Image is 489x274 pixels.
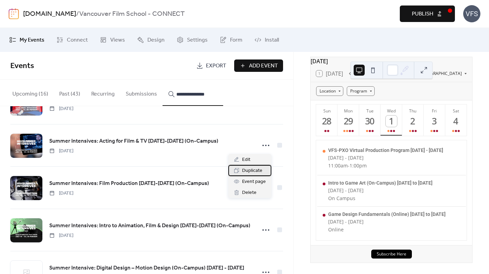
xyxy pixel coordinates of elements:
[242,189,257,197] span: Delete
[412,10,433,18] span: Publish
[463,5,480,22] div: VFS
[383,108,400,114] div: Wed
[328,226,446,233] div: Online
[407,116,419,127] div: 2
[343,116,354,127] div: 29
[359,105,381,136] button: Tue30
[49,264,244,273] a: Summer Intensive: Digital Design – Motion Design (On-Campus) [DATE] - [DATE]
[424,105,445,136] button: Fri3
[191,59,231,72] a: Export
[340,108,357,114] div: Mon
[132,31,170,49] a: Design
[51,31,93,49] a: Connect
[400,6,455,22] button: Publish
[54,80,86,105] button: Past (43)
[23,8,76,21] a: [DOMAIN_NAME]
[328,154,443,161] div: [DATE] - [DATE]
[49,264,244,272] span: Summer Intensive: Digital Design – Motion Design (On-Campus) [DATE] - [DATE]
[147,36,165,44] span: Design
[328,180,433,186] div: Intro to Game Art (On-Campus) [DATE] to [DATE]
[187,36,208,44] span: Settings
[445,105,467,136] button: Sat4
[450,116,462,127] div: 4
[361,108,378,114] div: Tue
[402,105,424,136] button: Thu2
[49,137,218,146] a: Summer Intensives: Acting for Film & TV [DATE]-[DATE] (On-Campus)
[311,57,472,65] div: [DATE]
[49,221,250,230] a: Summer Intensives: Intro to Animation, Film & Design [DATE]-[DATE] (On-Campus)
[242,167,262,175] span: Duplicate
[49,190,73,197] span: [DATE]
[381,105,402,136] button: Wed1
[426,108,443,114] div: Fri
[4,31,50,49] a: My Events
[328,195,433,201] div: On Campus
[20,36,44,44] span: My Events
[265,36,279,44] span: Install
[171,31,213,49] a: Settings
[249,62,278,70] span: Add Event
[348,162,350,169] span: -
[67,36,88,44] span: Connect
[10,58,34,74] span: Events
[86,80,120,105] button: Recurring
[76,8,79,21] b: /
[230,36,242,44] span: Form
[49,147,73,155] span: [DATE]
[328,162,348,169] span: 11:00am
[49,179,209,188] a: Summer Intensives: Film Production [DATE]-[DATE] (On-Campus)
[316,105,337,136] button: Sun28
[328,211,446,217] div: Game Design Fundamentals (Online) [DATE] to [DATE]
[49,179,209,188] span: Summer Intensives: Film Production [DATE]-[DATE] (On-Campus)
[120,80,163,105] button: Submissions
[321,116,333,127] div: 28
[206,62,226,70] span: Export
[49,232,73,239] span: [DATE]
[429,116,440,127] div: 3
[386,116,397,127] div: 1
[328,218,446,225] div: [DATE] - [DATE]
[364,116,376,127] div: 30
[9,8,19,19] img: logo
[328,147,443,153] div: VFS-PXO Virtual Production Program [DATE] - [DATE]
[79,8,185,21] b: Vancouver Film School - CONNECT
[337,105,359,136] button: Mon29
[215,31,248,49] a: Form
[249,31,284,49] a: Install
[328,187,433,194] div: [DATE] - [DATE]
[447,108,465,114] div: Sat
[234,59,283,72] button: Add Event
[350,162,367,169] span: 1:00pm
[49,105,73,112] span: [DATE]
[49,222,250,230] span: Summer Intensives: Intro to Animation, Film & Design [DATE]-[DATE] (On-Campus)
[404,108,422,114] div: Thu
[110,36,125,44] span: Views
[371,250,412,259] button: Subscribe Here
[95,31,130,49] a: Views
[242,178,266,186] span: Event page
[318,108,335,114] div: Sun
[7,80,54,105] button: Upcoming (16)
[242,156,250,164] span: Edit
